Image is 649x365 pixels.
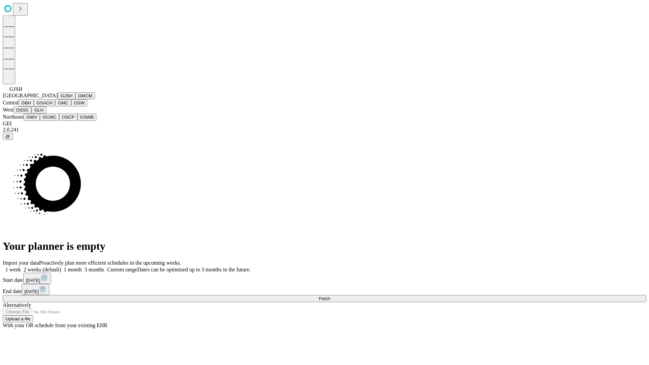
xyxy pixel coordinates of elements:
[3,322,107,328] span: With your OR schedule from your existing EHR
[3,93,58,98] span: [GEOGRAPHIC_DATA]
[24,267,61,272] span: 2 weeks (default)
[19,99,34,106] button: GBH
[3,133,13,140] button: @
[9,86,22,92] span: GJSH
[85,267,104,272] span: 3 months
[26,278,40,283] span: [DATE]
[5,267,21,272] span: 1 week
[3,121,646,127] div: GEI
[64,267,82,272] span: 1 month
[3,114,24,120] span: Northeast
[77,114,97,121] button: GSWB
[3,100,19,105] span: Central
[319,296,330,301] span: Fetch
[55,99,71,106] button: GMC
[22,284,49,295] button: [DATE]
[5,134,10,139] span: @
[3,273,646,284] div: Start date
[24,289,39,294] span: [DATE]
[23,273,51,284] button: [DATE]
[75,92,95,99] button: GMCM
[137,267,250,272] span: Dates can be optimized up to 3 months in the future.
[40,114,59,121] button: GCMC
[107,267,137,272] span: Custom range
[3,127,646,133] div: 2.0.241
[34,99,55,106] button: GSACH
[24,114,40,121] button: GWV
[14,106,32,114] button: OSSC
[3,260,39,266] span: Import your data
[31,106,46,114] button: GLH
[3,284,646,295] div: End date
[58,92,75,99] button: GJSH
[3,295,646,302] button: Fetch
[3,240,646,252] h1: Your planner is empty
[39,260,181,266] span: Proactively plan more efficient schedules in the upcoming weeks.
[3,315,33,322] button: Upload a file
[71,99,88,106] button: OSW
[59,114,77,121] button: OSCP
[3,107,14,113] span: West
[3,302,31,308] span: Alternatively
